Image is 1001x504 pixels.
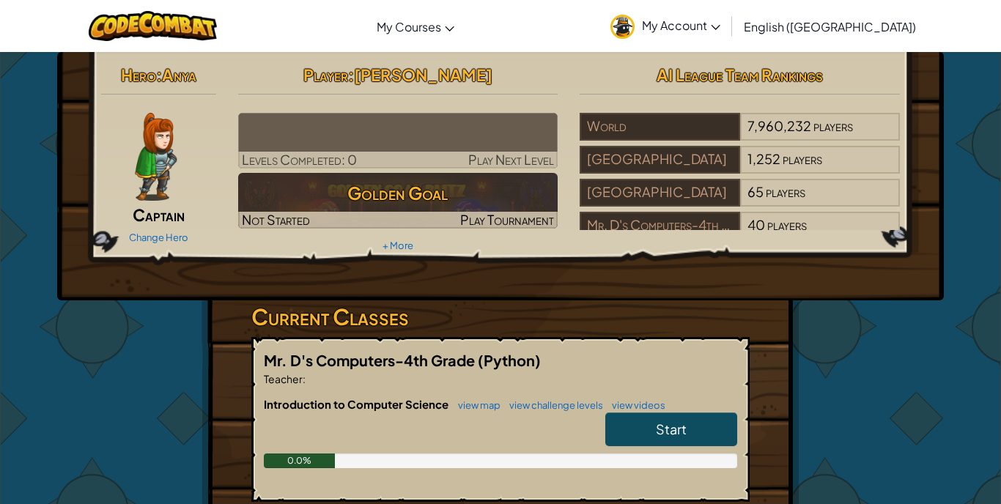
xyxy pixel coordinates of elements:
[383,240,413,251] a: + More
[747,216,765,233] span: 40
[744,19,916,34] span: English ([GEOGRAPHIC_DATA])
[747,150,780,167] span: 1,252
[580,212,739,240] div: Mr. D's Computers-4th Grade
[162,64,196,85] span: Anya
[242,211,310,228] span: Not Started
[767,216,807,233] span: players
[605,399,665,411] a: view videos
[133,204,185,225] span: Captain
[580,226,900,242] a: Mr. D's Computers-4th Grade40players
[657,64,823,85] span: AI League Team Rankings
[251,300,750,333] h3: Current Classes
[610,15,635,39] img: avatar
[264,453,335,468] div: 0.0%
[348,64,354,85] span: :
[238,173,558,229] img: Golden Goal
[766,183,805,200] span: players
[580,160,900,177] a: [GEOGRAPHIC_DATA]1,252players
[156,64,162,85] span: :
[580,179,739,207] div: [GEOGRAPHIC_DATA]
[303,64,348,85] span: Player
[747,183,764,200] span: 65
[369,7,462,46] a: My Courses
[580,146,739,174] div: [GEOGRAPHIC_DATA]
[264,351,478,369] span: Mr. D's Computers-4th Grade
[354,64,492,85] span: [PERSON_NAME]
[238,173,558,229] a: Golden GoalNot StartedPlay Tournament
[377,19,441,34] span: My Courses
[580,127,900,144] a: World7,960,232players
[642,18,720,33] span: My Account
[135,113,177,201] img: captain-pose.png
[580,193,900,210] a: [GEOGRAPHIC_DATA]65players
[451,399,500,411] a: view map
[736,7,923,46] a: English ([GEOGRAPHIC_DATA])
[468,151,554,168] span: Play Next Level
[580,113,739,141] div: World
[129,231,188,243] a: Change Hero
[502,399,603,411] a: view challenge levels
[656,420,687,437] span: Start
[747,117,811,134] span: 7,960,232
[813,117,853,134] span: players
[242,151,357,168] span: Levels Completed: 0
[264,397,451,411] span: Introduction to Computer Science
[238,177,558,210] h3: Golden Goal
[783,150,822,167] span: players
[89,11,217,41] img: CodeCombat logo
[264,372,303,385] span: Teacher
[238,113,558,168] a: Play Next Level
[478,351,541,369] span: (Python)
[121,64,156,85] span: Hero
[303,372,306,385] span: :
[460,211,554,228] span: Play Tournament
[603,3,728,49] a: My Account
